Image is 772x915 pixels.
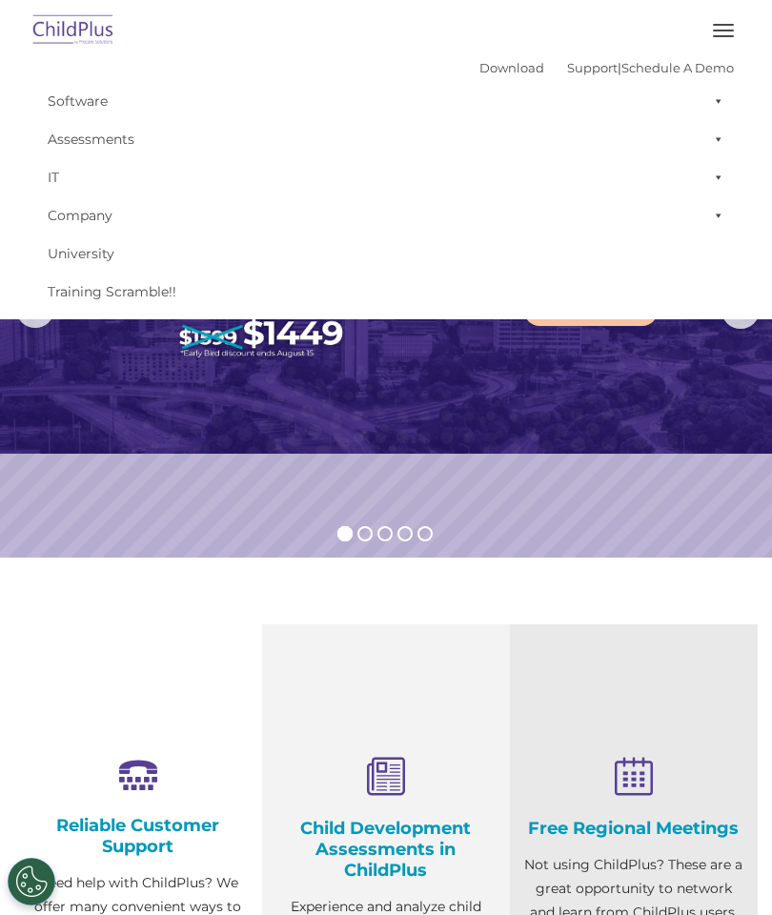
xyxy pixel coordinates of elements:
[621,60,734,75] a: Schedule A Demo
[38,234,734,273] a: University
[479,60,544,75] a: Download
[8,858,55,905] button: Cookies Settings
[38,120,734,158] a: Assessments
[29,815,248,857] h4: Reliable Customer Support
[567,60,618,75] a: Support
[29,9,118,53] img: ChildPlus by Procare Solutions
[38,158,734,196] a: IT
[38,196,734,234] a: Company
[38,82,734,120] a: Software
[276,818,496,881] h4: Child Development Assessments in ChildPlus
[38,273,734,311] a: Training Scramble!!
[524,818,743,839] h4: Free Regional Meetings
[479,60,734,75] font: |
